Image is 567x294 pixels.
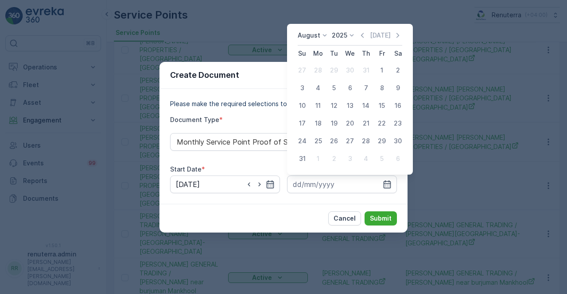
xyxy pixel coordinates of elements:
p: August [298,31,320,40]
div: 5 [327,81,341,95]
div: 6 [391,152,405,166]
div: 9 [391,81,405,95]
div: 6 [343,81,357,95]
div: 3 [295,81,309,95]
div: 30 [343,63,357,77]
div: 2 [327,152,341,166]
th: Sunday [294,46,310,61]
div: 21 [359,116,373,130]
div: 29 [375,134,389,148]
div: 16 [391,99,405,113]
div: 4 [359,152,373,166]
div: 11 [311,99,325,113]
div: 3 [343,152,357,166]
th: Saturday [390,46,406,61]
label: Document Type [170,116,219,123]
p: Submit [370,214,392,223]
p: Create Document [170,69,239,81]
div: 22 [375,116,389,130]
div: 19 [327,116,341,130]
button: Submit [365,211,397,225]
div: 23 [391,116,405,130]
div: 12 [327,99,341,113]
div: 20 [343,116,357,130]
th: Wednesday [342,46,358,61]
div: 24 [295,134,309,148]
div: 27 [295,63,309,77]
div: 7 [359,81,373,95]
div: 2 [391,63,405,77]
p: 2025 [332,31,347,40]
div: 30 [391,134,405,148]
p: [DATE] [370,31,391,40]
div: 4 [311,81,325,95]
div: 27 [343,134,357,148]
div: 1 [311,152,325,166]
div: 28 [311,63,325,77]
div: 13 [343,99,357,113]
th: Monday [310,46,326,61]
input: dd/mm/yyyy [287,176,397,193]
div: 17 [295,116,309,130]
div: 14 [359,99,373,113]
div: 26 [327,134,341,148]
div: 10 [295,99,309,113]
button: Cancel [328,211,361,225]
div: 29 [327,63,341,77]
div: 25 [311,134,325,148]
th: Tuesday [326,46,342,61]
label: Start Date [170,165,202,173]
th: Thursday [358,46,374,61]
div: 1 [375,63,389,77]
div: 31 [295,152,309,166]
div: 8 [375,81,389,95]
div: 31 [359,63,373,77]
p: Please make the required selections to create your document. [170,99,397,108]
div: 28 [359,134,373,148]
div: 5 [375,152,389,166]
p: Cancel [334,214,356,223]
div: 15 [375,99,389,113]
input: dd/mm/yyyy [170,176,280,193]
th: Friday [374,46,390,61]
div: 18 [311,116,325,130]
